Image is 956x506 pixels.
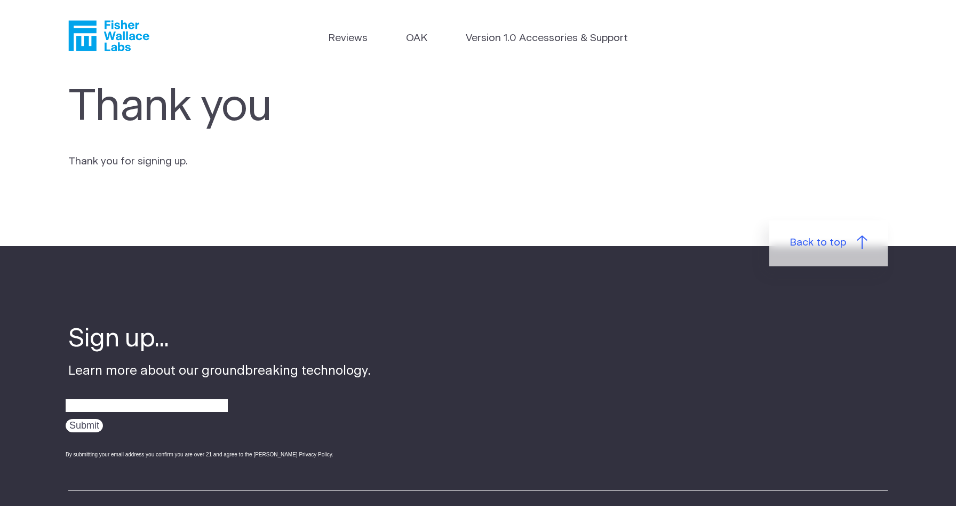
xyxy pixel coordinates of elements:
input: Submit [66,419,103,432]
h4: Sign up... [68,322,371,357]
h1: Thank you [68,82,529,133]
a: Version 1.0 Accessories & Support [466,31,628,46]
div: By submitting your email address you confirm you are over 21 and agree to the [PERSON_NAME] Priva... [66,450,371,458]
a: OAK [406,31,427,46]
span: Back to top [790,235,846,251]
a: Reviews [328,31,368,46]
a: Fisher Wallace [68,20,149,51]
span: Thank you for signing up. [68,156,188,167]
div: Learn more about our groundbreaking technology. [68,322,371,469]
a: Back to top [769,220,888,266]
